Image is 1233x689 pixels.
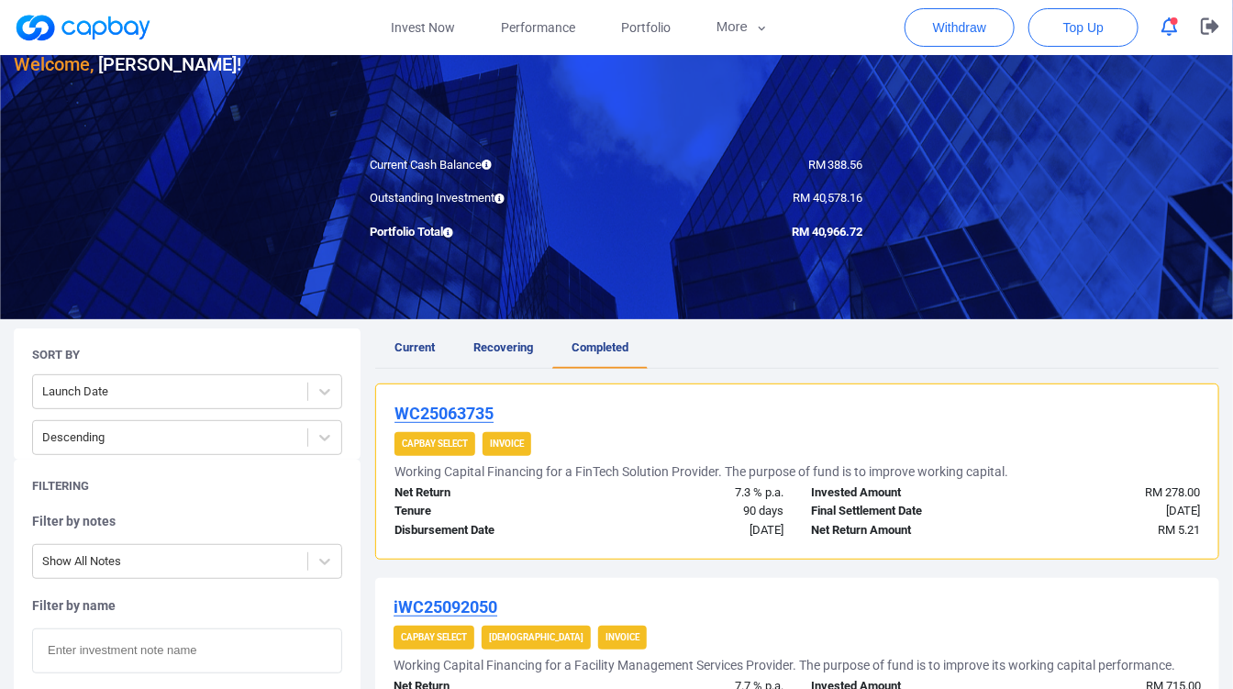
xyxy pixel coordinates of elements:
[394,340,435,354] span: Current
[402,439,468,449] strong: CapBay Select
[1005,502,1214,521] div: [DATE]
[489,632,583,642] strong: [DEMOGRAPHIC_DATA]
[621,17,671,38] span: Portfolio
[905,8,1015,47] button: Withdraw
[1145,485,1200,499] span: RM 278.00
[32,628,342,673] input: Enter investment note name
[381,502,589,521] div: Tenure
[32,478,89,495] h5: Filtering
[792,225,863,239] span: RM 40,966.72
[356,223,616,242] div: Portfolio Total
[32,513,342,529] h5: Filter by notes
[501,17,575,38] span: Performance
[793,191,863,205] span: RM 40,578.16
[381,521,589,540] div: Disbursement Date
[394,404,494,423] u: WC25063735
[1063,18,1104,37] span: Top Up
[1158,523,1200,537] span: RM 5.21
[490,439,524,449] strong: Invoice
[797,483,1005,503] div: Invested Amount
[473,340,533,354] span: Recovering
[14,50,241,79] h3: [PERSON_NAME] !
[394,657,1175,673] h5: Working Capital Financing for a Facility Management Services Provider. The purpose of fund is to ...
[401,632,467,642] strong: CapBay Select
[1028,8,1139,47] button: Top Up
[394,597,497,617] u: iWC25092050
[589,483,797,503] div: 7.3 % p.a.
[589,521,797,540] div: [DATE]
[394,463,1008,480] h5: Working Capital Financing for a FinTech Solution Provider. The purpose of fund is to improve work...
[797,502,1005,521] div: Final Settlement Date
[572,340,628,354] span: Completed
[14,53,94,75] span: Welcome,
[32,597,342,614] h5: Filter by name
[808,158,863,172] span: RM 388.56
[797,521,1005,540] div: Net Return Amount
[589,502,797,521] div: 90 days
[356,156,616,175] div: Current Cash Balance
[356,189,616,208] div: Outstanding Investment
[605,632,639,642] strong: Invoice
[32,347,80,363] h5: Sort By
[381,483,589,503] div: Net Return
